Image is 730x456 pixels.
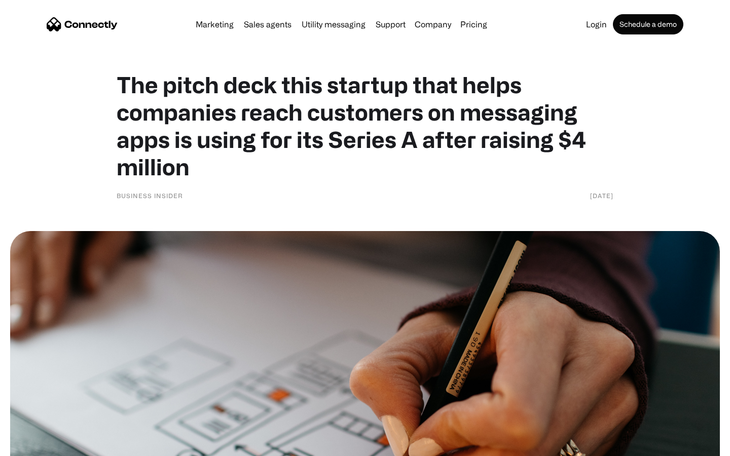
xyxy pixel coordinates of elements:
[240,20,296,28] a: Sales agents
[298,20,370,28] a: Utility messaging
[47,17,118,32] a: home
[20,438,61,452] ul: Language list
[456,20,491,28] a: Pricing
[372,20,410,28] a: Support
[117,71,613,180] h1: The pitch deck this startup that helps companies reach customers on messaging apps is using for i...
[412,17,454,31] div: Company
[613,14,683,34] a: Schedule a demo
[117,191,183,201] div: Business Insider
[192,20,238,28] a: Marketing
[10,438,61,452] aside: Language selected: English
[582,20,611,28] a: Login
[415,17,451,31] div: Company
[590,191,613,201] div: [DATE]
